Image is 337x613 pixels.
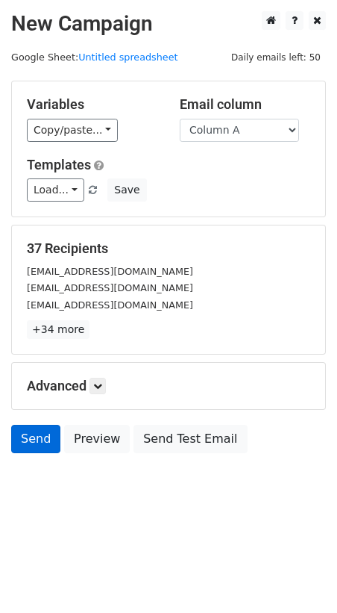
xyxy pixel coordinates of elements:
button: Save [107,178,146,202]
a: Daily emails left: 50 [226,52,326,63]
small: [EMAIL_ADDRESS][DOMAIN_NAME] [27,282,193,293]
h5: Email column [180,96,310,113]
a: Copy/paste... [27,119,118,142]
h5: 37 Recipients [27,240,310,257]
small: Google Sheet: [11,52,178,63]
a: Load... [27,178,84,202]
a: Untitled spreadsheet [78,52,177,63]
h5: Variables [27,96,157,113]
a: Preview [64,425,130,453]
iframe: Chat Widget [262,541,337,613]
a: Send [11,425,60,453]
small: [EMAIL_ADDRESS][DOMAIN_NAME] [27,299,193,311]
a: +34 more [27,320,89,339]
a: Send Test Email [133,425,247,453]
h2: New Campaign [11,11,326,37]
h5: Advanced [27,378,310,394]
small: [EMAIL_ADDRESS][DOMAIN_NAME] [27,266,193,277]
a: Templates [27,157,91,172]
span: Daily emails left: 50 [226,49,326,66]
